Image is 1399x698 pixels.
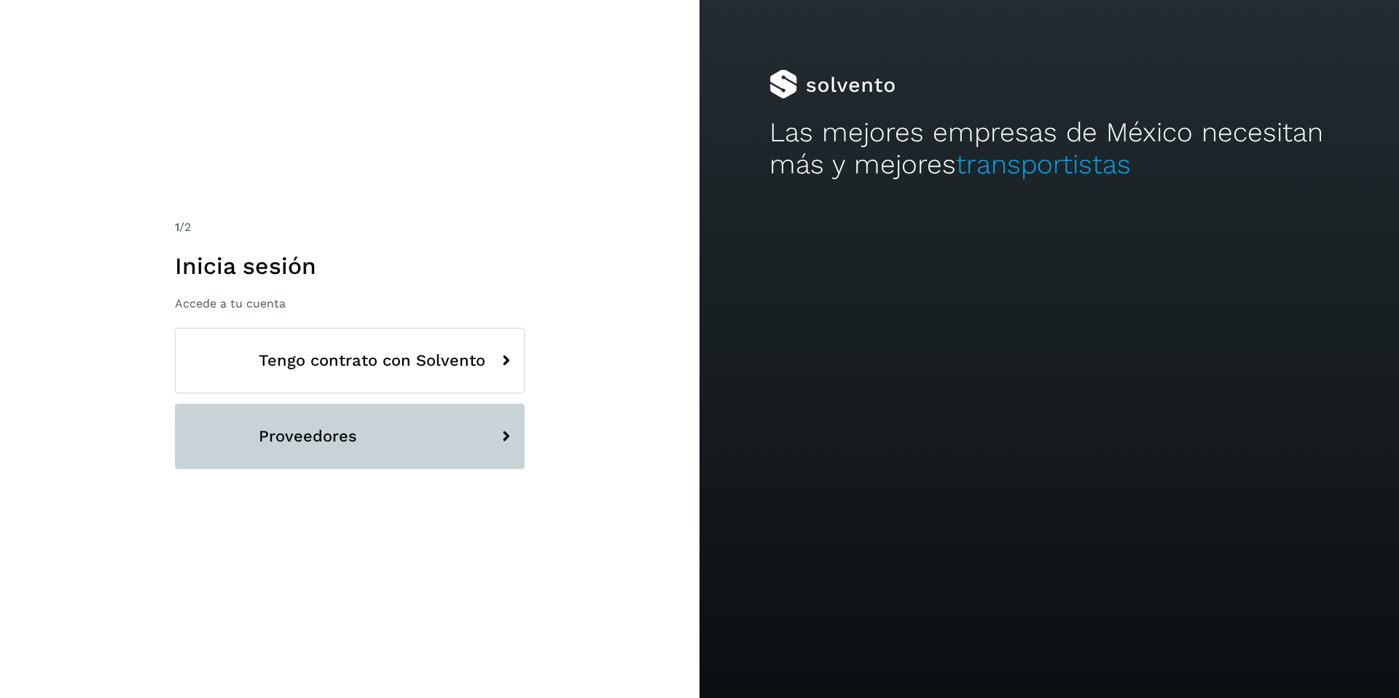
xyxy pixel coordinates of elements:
button: Tengo contrato con Solvento [175,328,525,393]
h2: Las mejores empresas de México necesitan más y mejores [769,117,1329,181]
div: /2 [175,219,525,236]
button: Proveedores [175,404,525,469]
span: transportistas [956,149,1131,180]
span: 1 [175,220,179,234]
span: Proveedores [259,428,357,445]
p: Accede a tu cuenta [175,297,525,310]
span: Tengo contrato con Solvento [259,352,485,369]
h1: Inicia sesión [175,252,525,280]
